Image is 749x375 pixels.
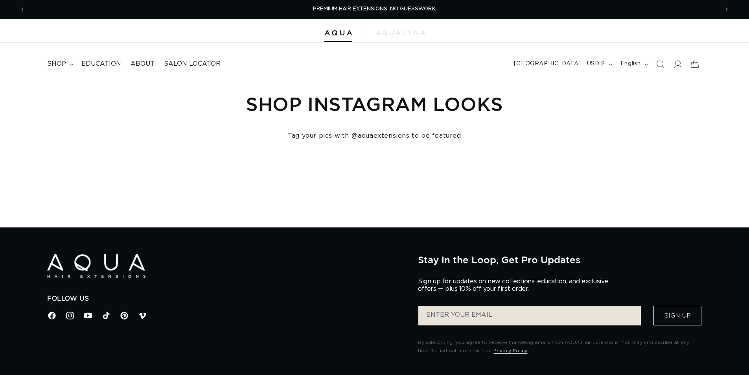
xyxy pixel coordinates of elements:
[418,254,702,265] h2: Stay in the Loop, Get Pro Updates
[126,55,159,73] a: About
[418,338,702,355] p: By subscribing, you agree to receive marketing emails from AQUA Hair Extensions. You may unsubscr...
[620,60,641,68] span: English
[418,306,641,325] input: ENTER YOUR EMAIL
[164,60,221,68] span: Salon Locator
[14,2,31,17] button: Previous announcement
[77,55,126,73] a: Education
[47,132,702,140] h4: Tag your pics with @aquaextensions to be featured
[418,278,615,293] p: Sign up for updates on new collections, education, and exclusive offers — plus 10% off your first...
[159,55,225,73] a: Salon Locator
[718,2,735,17] button: Next announcement
[47,254,145,278] img: Aqua Hair Extensions
[616,57,651,72] button: English
[493,348,527,353] a: Privacy Policy
[514,60,605,68] span: [GEOGRAPHIC_DATA] | USD $
[47,60,66,68] span: shop
[42,55,77,73] summary: shop
[509,57,616,72] button: [GEOGRAPHIC_DATA] | USD $
[313,6,436,11] span: PREMIUM HAIR EXTENSIONS. NO GUESSWORK.
[324,30,352,36] img: Aqua Hair Extensions
[131,60,155,68] span: About
[376,30,425,35] img: aqualyna.com
[651,55,669,73] summary: Search
[653,306,701,325] button: Sign Up
[81,60,121,68] span: Education
[47,295,406,303] h2: Follow Us
[47,92,702,116] h1: Shop Instagram Looks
